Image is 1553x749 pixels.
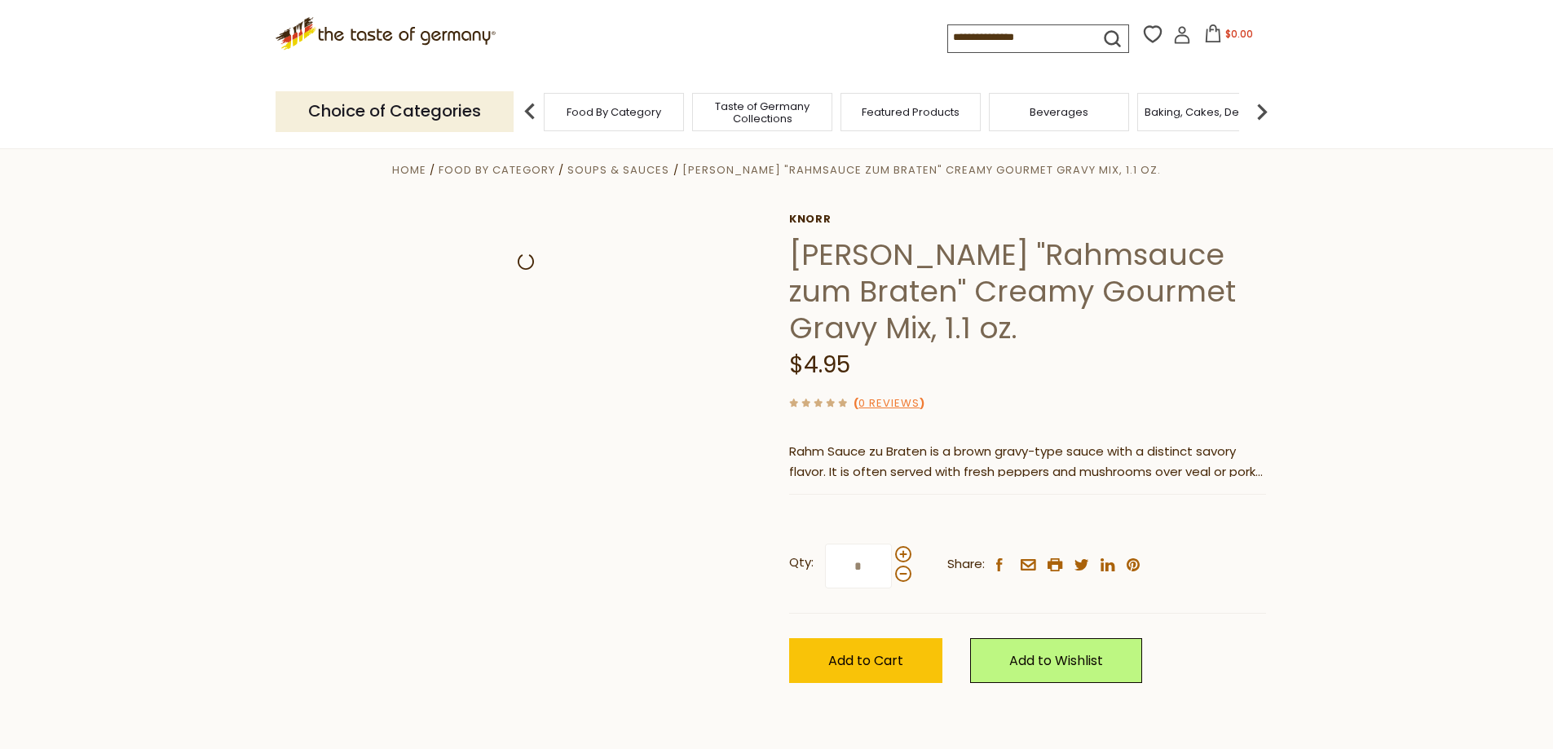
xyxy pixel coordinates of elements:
[970,638,1142,683] a: Add to Wishlist
[567,162,669,178] a: Soups & Sauces
[789,442,1266,482] p: Rahm Sauce zu Braten is a brown gravy-type sauce with a distinct savory flavor. It is often serve...
[862,106,960,118] a: Featured Products
[947,554,985,575] span: Share:
[789,349,850,381] span: $4.95
[1246,95,1278,128] img: next arrow
[789,213,1266,226] a: Knorr
[1145,106,1271,118] a: Baking, Cakes, Desserts
[682,162,1161,178] a: [PERSON_NAME] "Rahmsauce zum Braten" Creamy Gourmet Gravy Mix, 1.1 oz.
[828,651,903,670] span: Add to Cart
[1225,27,1253,41] span: $0.00
[789,553,814,573] strong: Qty:
[789,638,942,683] button: Add to Cart
[567,106,661,118] a: Food By Category
[1194,24,1264,49] button: $0.00
[514,95,546,128] img: previous arrow
[392,162,426,178] a: Home
[825,544,892,588] input: Qty:
[1030,106,1088,118] a: Beverages
[789,236,1266,346] h1: [PERSON_NAME] "Rahmsauce zum Braten" Creamy Gourmet Gravy Mix, 1.1 oz.
[439,162,555,178] a: Food By Category
[858,395,920,412] a: 0 Reviews
[854,395,924,411] span: ( )
[276,91,514,131] p: Choice of Categories
[697,100,827,125] a: Taste of Germany Collections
